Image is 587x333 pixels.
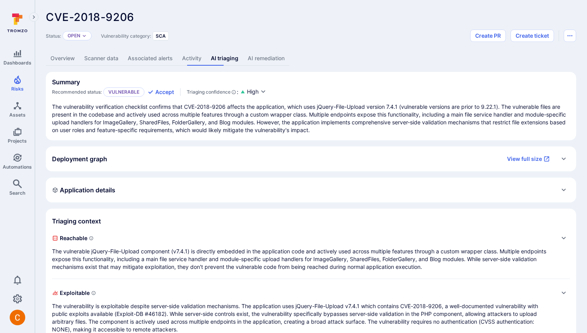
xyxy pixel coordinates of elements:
[206,51,243,66] a: AI triaging
[502,153,554,165] a: View full size
[148,88,174,96] button: Accept
[91,291,96,295] svg: Indicates if a vulnerability can be exploited by an attacker to gain unauthorized access, execute...
[46,178,576,202] div: Expand
[187,88,238,96] div: :
[247,88,266,96] button: High
[177,51,206,66] a: Activity
[10,310,25,325] img: ACg8ocJuq_DPPTkXyD9OlTnVLvDrpObecjcADscmEHLMiTyEnTELew=s96-c
[52,217,101,225] h2: Triaging context
[9,112,26,118] span: Assets
[52,287,554,299] span: Exploitable
[46,146,576,171] div: Expand
[153,31,169,40] div: SCA
[187,88,231,96] span: Triaging confidence
[46,33,61,39] span: Status:
[29,12,38,22] button: Expand navigation menu
[52,155,107,163] h2: Deployment graph
[31,14,36,21] i: Expand navigation menu
[89,236,94,241] svg: Indicates if a vulnerability code, component, function or a library can actually be reached or in...
[52,248,554,271] p: The vulnerable jQuery-File-Upload component (v7.4.1) is directly embedded in the application code...
[52,78,80,86] h2: Summary
[68,33,80,39] button: Open
[3,60,31,66] span: Dashboards
[52,103,570,134] p: The vulnerability verification checklist confirms that CVE-2018-9206 affects the application, whi...
[10,310,25,325] div: Camilo Rivera
[46,51,80,66] a: Overview
[3,164,32,170] span: Automations
[231,88,236,96] svg: AI Triaging Agent self-evaluates the confidence behind recommended status based on the depth and ...
[46,51,576,66] div: Vulnerability tabs
[564,30,576,42] button: Options menu
[52,232,570,271] div: Expand
[101,33,151,39] span: Vulnerability category:
[46,10,134,24] span: CVE-2018-9206
[247,88,259,96] span: High
[11,86,24,92] span: Risks
[8,138,27,144] span: Projects
[103,87,144,97] p: Vulnerable
[9,190,25,196] span: Search
[123,51,177,66] a: Associated alerts
[52,186,115,194] h2: Application details
[82,33,87,38] button: Expand dropdown
[80,51,123,66] a: Scanner data
[470,30,506,42] button: Create PR
[243,51,289,66] a: AI remediation
[52,232,554,244] span: Reachable
[511,30,554,42] button: Create ticket
[52,89,102,95] span: Recommended status:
